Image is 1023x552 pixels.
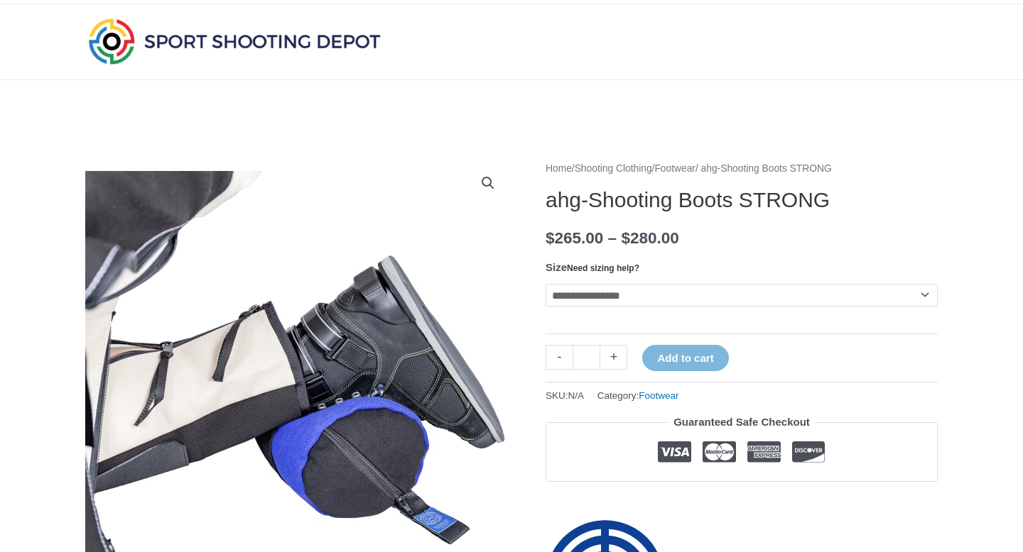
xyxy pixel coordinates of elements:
span: – [608,229,617,247]
legend: Guaranteed Safe Checkout [668,412,816,432]
input: Product quantity [573,345,600,370]
a: Footwear [654,163,695,174]
a: View full-screen image gallery [475,170,501,196]
bdi: 280.00 [621,229,678,247]
button: Add to cart [642,345,728,371]
span: N/A [568,390,585,401]
a: + [600,345,627,370]
a: Shooting Clothing [575,163,652,174]
nav: Breadcrumb [546,160,938,178]
img: Sport Shooting Depot [85,15,384,67]
bdi: 265.00 [546,229,603,247]
label: Size [546,261,639,273]
span: $ [546,229,555,247]
a: - [546,345,573,370]
a: Footwear [639,390,678,401]
span: Category: [597,387,679,404]
span: $ [621,229,630,247]
a: Home [546,163,572,174]
a: Need sizing help? [567,263,639,273]
h1: ahg-Shooting Boots STRONG [546,187,938,213]
iframe: Customer reviews powered by Trustpilot [546,492,938,509]
span: SKU: [546,387,584,404]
